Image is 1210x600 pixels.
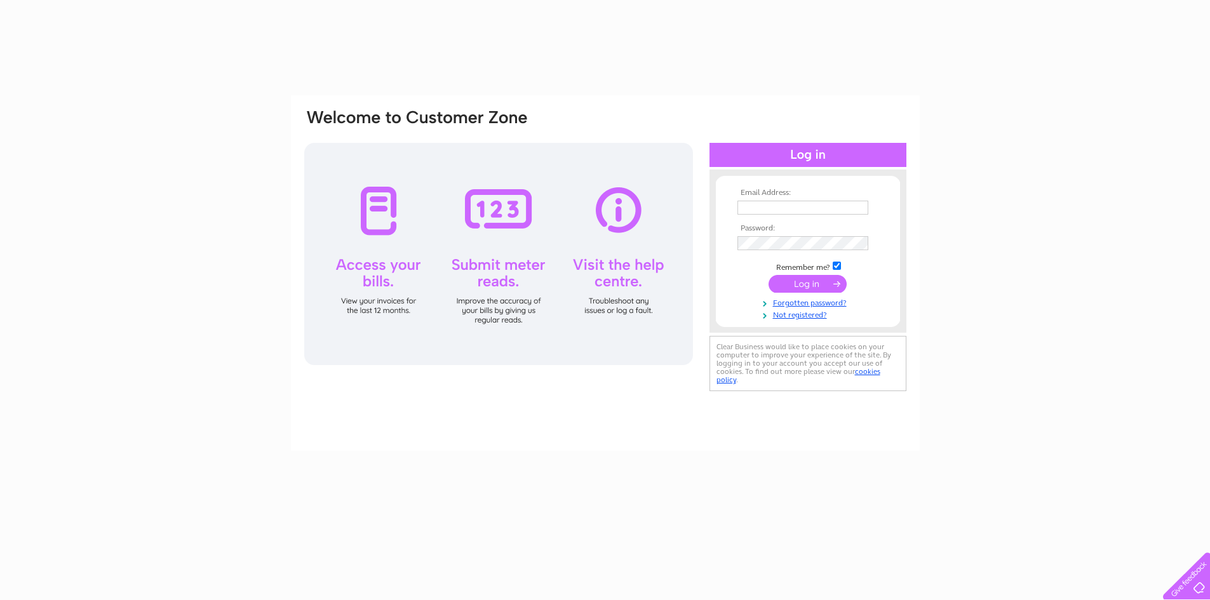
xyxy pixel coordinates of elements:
[734,224,882,233] th: Password:
[716,367,880,384] a: cookies policy
[734,189,882,197] th: Email Address:
[709,336,906,391] div: Clear Business would like to place cookies on your computer to improve your experience of the sit...
[769,275,847,293] input: Submit
[734,260,882,272] td: Remember me?
[737,308,882,320] a: Not registered?
[737,296,882,308] a: Forgotten password?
